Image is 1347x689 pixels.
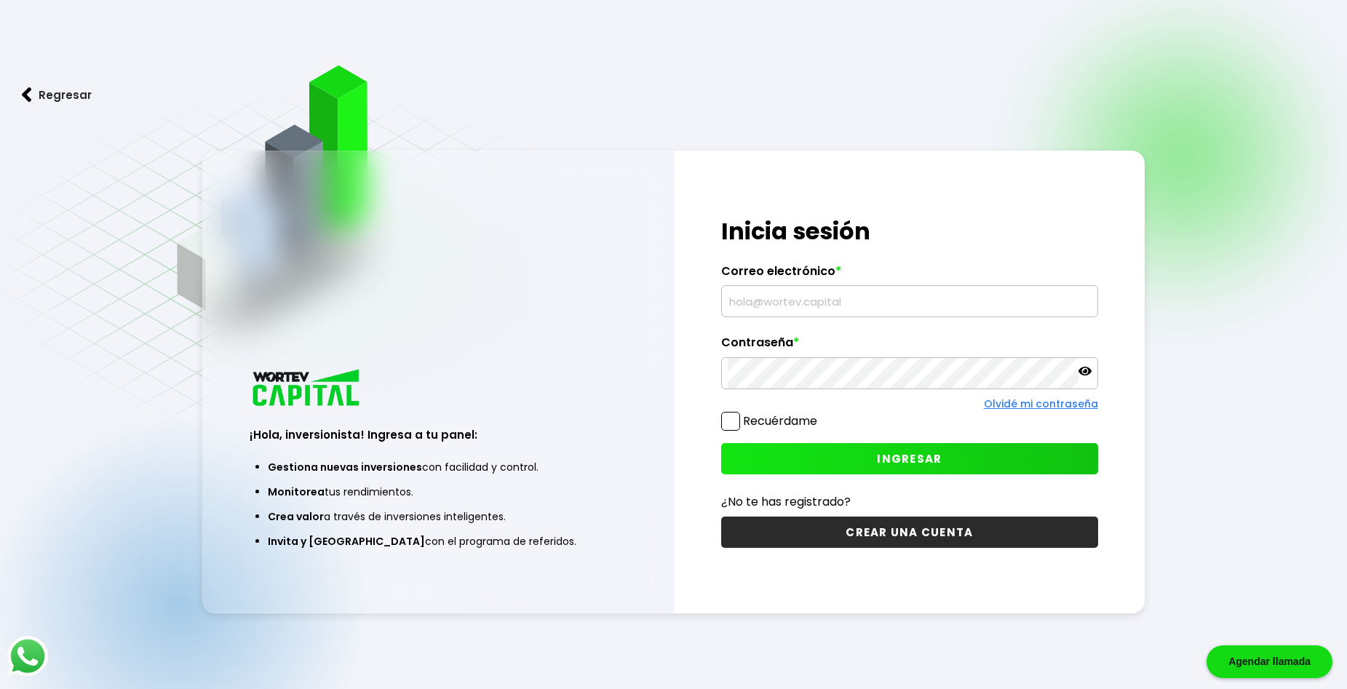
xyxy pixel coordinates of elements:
[721,493,1097,548] a: ¿No te has registrado?CREAR UNA CUENTA
[268,529,608,554] li: con el programa de referidos.
[743,413,817,429] label: Recuérdame
[250,367,365,410] img: logo_wortev_capital
[728,286,1091,316] input: hola@wortev.capital
[268,479,608,504] li: tus rendimientos.
[721,517,1097,548] button: CREAR UNA CUENTA
[721,493,1097,511] p: ¿No te has registrado?
[268,455,608,479] li: con facilidad y control.
[268,485,325,499] span: Monitorea
[268,504,608,529] li: a través de inversiones inteligentes.
[250,426,627,443] h3: ¡Hola, inversionista! Ingresa a tu panel:
[721,264,1097,286] label: Correo electrónico
[268,460,422,474] span: Gestiona nuevas inversiones
[721,335,1097,357] label: Contraseña
[7,636,48,677] img: logos_whatsapp-icon.242b2217.svg
[1207,645,1332,678] div: Agendar llamada
[984,397,1098,411] a: Olvidé mi contraseña
[268,534,425,549] span: Invita y [GEOGRAPHIC_DATA]
[877,451,942,466] span: INGRESAR
[721,214,1097,249] h1: Inicia sesión
[22,87,32,103] img: flecha izquierda
[268,509,324,524] span: Crea valor
[721,443,1097,474] button: INGRESAR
